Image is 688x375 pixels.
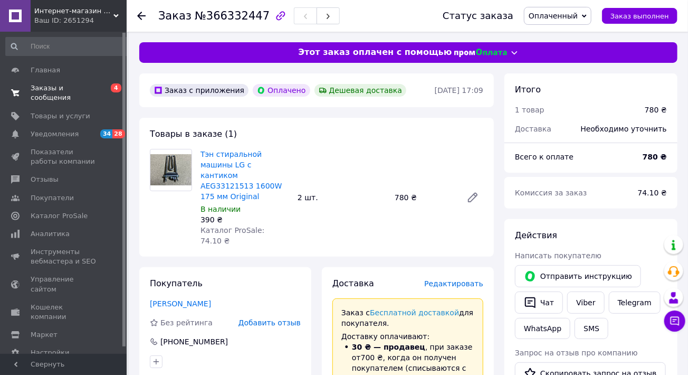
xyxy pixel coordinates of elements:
[298,46,452,59] span: Этот заказ оплачен с помощью
[332,278,374,288] span: Доставка
[638,189,667,197] span: 74.10 ₴
[352,343,425,351] b: 30 ₴ — продавец
[567,292,604,314] a: Viber
[575,318,608,339] button: SMS
[515,125,551,133] span: Доставка
[150,299,211,308] a: [PERSON_NAME]
[31,83,98,102] span: Заказы и сообщения
[200,150,282,201] a: Тэн стиральной машины LG с кантиком AEG33121513 1600W 175 мм Original
[200,205,241,213] span: В наличии
[150,129,237,139] span: Товары в заказе (1)
[31,275,98,294] span: Управление сайтом
[575,117,673,140] div: Необходимо уточнить
[515,85,541,95] span: Итого
[137,11,146,21] div: Вернуться назад
[370,308,459,317] a: Бесплатной доставкой
[200,214,289,225] div: 390 ₴
[515,251,601,260] span: Написать покупателю
[515,265,641,287] button: Отправить инструкцию
[529,12,578,20] span: Оплаченный
[515,292,563,314] button: Чат
[158,10,192,22] span: Заказ
[609,292,661,314] a: Telegram
[462,187,483,208] a: Редактировать
[150,154,192,185] img: Тэн стиральной машины LG с кантиком AEG33121513 1600W 175 мм Original
[31,175,59,184] span: Отзывы
[293,190,390,205] div: 2 шт.
[31,229,70,239] span: Аналитика
[341,307,474,329] p: Заказ с для покупателя.
[610,12,669,20] span: Заказ выполнен
[31,348,69,358] span: Настройки
[100,129,112,138] span: 34
[31,193,74,203] span: Покупатели
[159,336,229,347] div: [PHONE_NUMBER]
[111,83,121,92] span: 4
[515,349,638,357] span: Запрос на отзыв про компанию
[31,247,98,266] span: Инструменты вебмастера и SEO
[602,8,677,24] button: Заказ выполнен
[31,111,90,121] span: Товары и услуги
[112,129,125,138] span: 28
[238,318,301,327] span: Добавить отзыв
[314,84,407,97] div: Дешевая доставка
[150,278,203,288] span: Покупатель
[160,318,213,327] span: Без рейтинга
[390,190,458,205] div: 780 ₴
[424,279,483,288] span: Редактировать
[31,65,60,75] span: Главная
[645,105,667,115] div: 780 ₴
[515,189,587,197] span: Комиссия за заказ
[195,10,270,22] span: №366332447
[34,16,127,25] div: Ваш ID: 2651294
[515,318,570,339] a: WhatsApp
[515,153,574,161] span: Всего к оплате
[31,211,88,221] span: Каталог ProSale
[515,230,557,240] span: Действия
[5,37,130,56] input: Поиск
[150,84,249,97] div: Заказ с приложения
[200,226,264,245] span: Каталог ProSale: 74.10 ₴
[664,311,685,332] button: Чат с покупателем
[31,129,79,139] span: Уведомления
[31,147,98,166] span: Показатели работы компании
[443,11,513,21] div: Статус заказа
[643,153,667,161] b: 780 ₴
[31,330,58,340] span: Маркет
[31,303,98,322] span: Кошелек компании
[515,106,544,114] span: 1 товар
[435,86,483,95] time: [DATE] 17:09
[253,84,310,97] div: Оплачено
[34,6,113,16] span: Интернет-магазин Vin-atlant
